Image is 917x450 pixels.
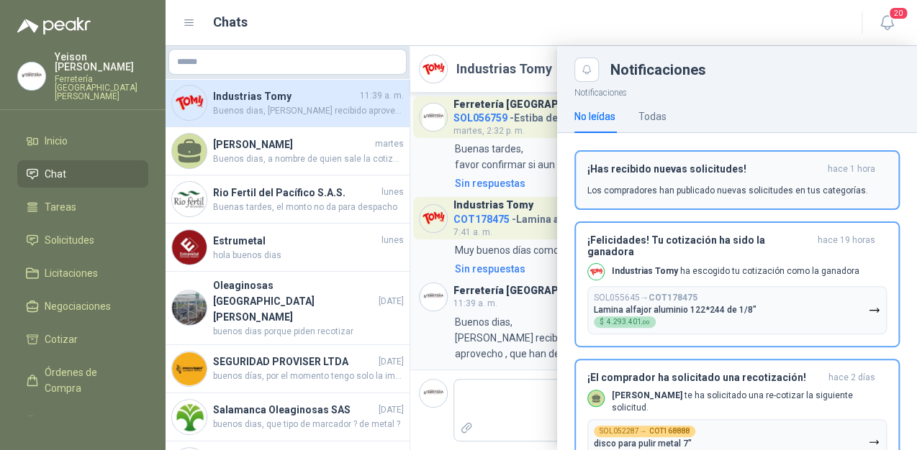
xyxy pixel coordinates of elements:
[574,58,599,82] button: Close
[612,265,859,277] p: ha escogido tu cotización como la ganadora
[17,193,148,221] a: Tareas
[587,163,822,175] h3: ¡Has recibido nuevas solicitudes!
[17,293,148,320] a: Negociaciones
[17,127,148,155] a: Inicio
[17,226,148,254] a: Solicitudes
[587,286,887,334] button: SOL055645→COT178475Lamina alfajor aluminio 122*244 de 1/8"$4.293.401,00
[574,109,615,124] div: No leídas
[17,260,148,287] a: Licitaciones
[594,316,656,328] div: $
[612,390,682,400] b: [PERSON_NAME]
[594,438,692,449] p: disco para pulir metal 7"
[45,199,76,215] span: Tareas
[874,10,900,36] button: 20
[818,234,875,257] span: hace 19 horas
[45,133,68,149] span: Inicio
[828,163,875,175] span: hace 1 hora
[18,63,45,90] img: Company Logo
[828,372,875,384] span: hace 2 días
[55,75,148,101] p: Ferretería [GEOGRAPHIC_DATA][PERSON_NAME]
[610,63,900,77] div: Notificaciones
[587,234,812,257] h3: ¡Felicidades! Tu cotización ha sido la ganadora
[612,390,887,414] p: te ha solicitado una re-cotizar la siguiente solicitud.
[588,264,604,280] img: Company Logo
[638,109,667,124] div: Todas
[557,82,917,100] p: Notificaciones
[574,150,900,210] button: ¡Has recibido nuevas solicitudes!hace 1 hora Los compradores han publicado nuevas solicitudes en ...
[45,331,78,347] span: Cotizar
[888,6,908,20] span: 20
[587,372,823,384] h3: ¡El comprador ha solicitado una recotización!
[45,166,66,182] span: Chat
[17,160,148,188] a: Chat
[612,266,678,276] b: Industrias Tomy
[17,408,148,435] a: Remisiones
[45,265,98,281] span: Licitaciones
[649,293,697,303] b: COT178475
[594,426,695,437] div: SOL052287 →
[45,413,98,429] span: Remisiones
[45,298,111,314] span: Negociaciones
[587,184,868,197] p: Los compradores han publicado nuevas solicitudes en tus categorías.
[55,52,148,72] p: Yeison [PERSON_NAME]
[649,428,690,435] b: COT168888
[17,17,91,35] img: Logo peakr
[45,232,94,248] span: Solicitudes
[574,221,900,347] button: ¡Felicidades! Tu cotización ha sido la ganadorahace 19 horas Company LogoIndustrias Tomy ha escog...
[594,305,756,315] p: Lamina alfajor aluminio 122*244 de 1/8"
[45,364,135,396] span: Órdenes de Compra
[594,293,697,303] p: SOL055645 →
[641,319,650,326] span: ,00
[17,326,148,353] a: Cotizar
[213,12,248,32] h1: Chats
[607,318,650,326] span: 4.293.401
[17,359,148,402] a: Órdenes de Compra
